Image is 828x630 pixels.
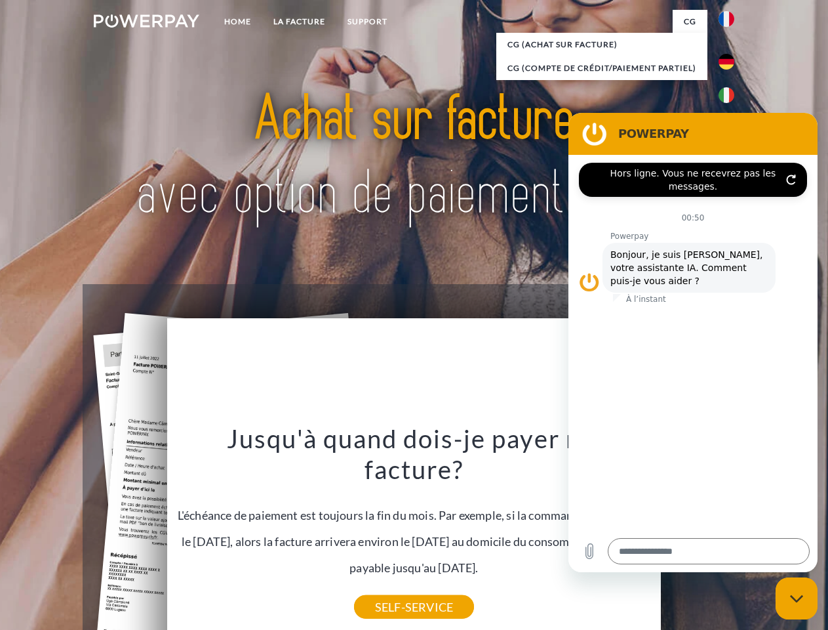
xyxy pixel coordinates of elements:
[175,423,654,486] h3: Jusqu'à quand dois-je payer ma facture?
[568,113,818,572] iframe: Fenêtre de messagerie
[175,423,654,607] div: L'échéance de paiement est toujours la fin du mois. Par exemple, si la commande a été passée le [...
[94,14,199,28] img: logo-powerpay-white.svg
[719,11,734,27] img: fr
[262,10,336,33] a: LA FACTURE
[776,577,818,619] iframe: Bouton de lancement de la fenêtre de messagerie, conversation en cours
[719,87,734,103] img: it
[354,595,474,619] a: SELF-SERVICE
[213,10,262,33] a: Home
[336,10,399,33] a: Support
[496,56,707,80] a: CG (Compte de crédit/paiement partiel)
[125,63,703,251] img: title-powerpay_fr.svg
[673,10,707,33] a: CG
[496,33,707,56] a: CG (achat sur facture)
[719,54,734,70] img: de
